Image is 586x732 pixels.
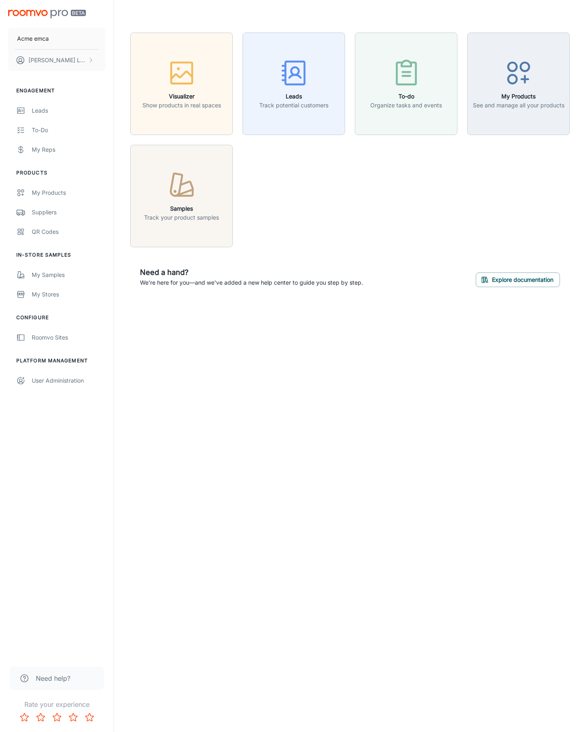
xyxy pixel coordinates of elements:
[243,33,345,135] button: LeadsTrack potential customers
[130,145,233,247] button: SamplesTrack your product samples
[32,290,105,299] div: My Stores
[259,92,328,101] h6: Leads
[130,191,233,199] a: SamplesTrack your product samples
[17,34,49,43] p: Acme emca
[32,227,105,236] div: QR Codes
[243,79,345,87] a: LeadsTrack potential customers
[32,188,105,197] div: My Products
[32,106,105,115] div: Leads
[32,270,105,279] div: My Samples
[259,101,328,110] p: Track potential customers
[476,272,560,287] button: Explore documentation
[473,92,564,101] h6: My Products
[142,101,221,110] p: Show products in real spaces
[140,267,363,278] h6: Need a hand?
[467,79,570,87] a: My ProductsSee and manage all your products
[8,50,105,71] button: [PERSON_NAME] Leaptools
[8,28,105,49] button: Acme emca
[130,33,233,135] button: VisualizerShow products in real spaces
[355,33,457,135] button: To-doOrganize tasks and events
[142,92,221,101] h6: Visualizer
[473,101,564,110] p: See and manage all your products
[8,10,86,18] img: Roomvo PRO Beta
[370,101,442,110] p: Organize tasks and events
[140,278,363,287] p: We're here for you—and we've added a new help center to guide you step by step.
[32,145,105,154] div: My Reps
[144,204,219,213] h6: Samples
[144,213,219,222] p: Track your product samples
[32,208,105,217] div: Suppliers
[370,92,442,101] h6: To-do
[32,126,105,135] div: To-do
[467,33,570,135] button: My ProductsSee and manage all your products
[28,56,86,65] p: [PERSON_NAME] Leaptools
[355,79,457,87] a: To-doOrganize tasks and events
[476,275,560,283] a: Explore documentation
